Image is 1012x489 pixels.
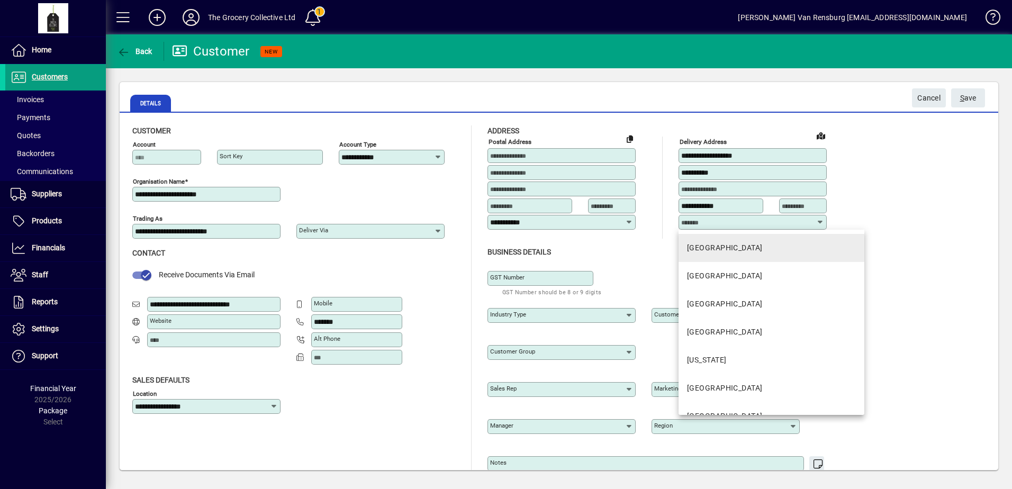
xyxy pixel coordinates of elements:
span: Invoices [11,95,44,104]
button: Save [951,88,985,107]
span: Customer [132,126,171,135]
mat-label: Customer group [490,348,535,355]
a: Suppliers [5,181,106,207]
div: [GEOGRAPHIC_DATA] [687,242,762,253]
span: Details [130,95,171,112]
span: Payments [11,113,50,122]
div: [GEOGRAPHIC_DATA] [687,383,762,394]
mat-label: Website [150,317,171,324]
span: Contact [132,249,165,257]
button: Profile [174,8,208,27]
app-page-header-button: Back [106,42,164,61]
a: Quotes [5,126,106,144]
span: Financial Year [30,384,76,393]
div: Customer [172,43,250,60]
span: Settings [32,324,59,333]
a: Support [5,343,106,369]
a: Payments [5,108,106,126]
mat-label: GST Number [490,274,525,281]
span: Sales defaults [132,376,189,384]
div: [PERSON_NAME] Van Rensburg [EMAIL_ADDRESS][DOMAIN_NAME] [738,9,967,26]
span: Business details [487,248,551,256]
mat-option: Angola [679,402,864,430]
a: Financials [5,235,106,261]
mat-label: Notes [490,459,507,466]
div: [GEOGRAPHIC_DATA] [687,270,762,282]
button: Add [140,8,174,27]
span: Products [32,216,62,225]
mat-label: Marketing/ Referral [654,385,707,392]
mat-option: Algeria [679,318,864,346]
mat-label: Deliver via [299,227,328,234]
a: Reports [5,289,106,315]
span: Package [39,406,67,415]
span: Suppliers [32,189,62,198]
mat-label: Sort key [220,152,242,160]
span: Backorders [11,149,55,158]
mat-label: Mobile [314,300,332,307]
mat-label: Sales rep [490,385,517,392]
mat-label: Location [133,390,157,397]
mat-label: Manager [490,422,513,429]
span: Reports [32,297,58,306]
span: Staff [32,270,48,279]
div: [US_STATE] [687,355,726,366]
span: Back [117,47,152,56]
a: Backorders [5,144,106,162]
span: S [960,94,964,102]
span: ave [960,89,977,107]
a: Invoices [5,90,106,108]
mat-option: Afghanistan [679,262,864,290]
a: Products [5,208,106,234]
mat-label: Trading as [133,215,162,222]
mat-label: Alt Phone [314,335,340,342]
span: Cancel [917,89,941,107]
span: Receive Documents Via Email [159,270,255,279]
a: Settings [5,316,106,342]
mat-label: Industry type [490,311,526,318]
a: Home [5,37,106,64]
mat-option: Andorra [679,374,864,402]
div: [GEOGRAPHIC_DATA] [687,411,762,422]
a: Staff [5,262,106,288]
span: Communications [11,167,73,176]
span: Address [487,126,519,135]
span: NEW [265,48,278,55]
button: Cancel [912,88,946,107]
span: Home [32,46,51,54]
mat-option: American Samoa [679,346,864,374]
button: Back [114,42,155,61]
a: Communications [5,162,106,180]
a: Knowledge Base [978,2,999,37]
mat-option: Albania [679,290,864,318]
button: Copy to Delivery address [621,130,638,147]
div: [GEOGRAPHIC_DATA] [687,327,762,338]
span: Customers [32,73,68,81]
mat-label: Account Type [339,141,376,148]
span: Quotes [11,131,41,140]
a: View on map [812,127,829,144]
mat-hint: GST Number should be 8 or 9 digits [502,286,602,298]
mat-option: New Zealand [679,234,864,262]
span: Support [32,351,58,360]
mat-label: Organisation name [133,178,185,185]
div: The Grocery Collective Ltd [208,9,296,26]
span: Financials [32,243,65,252]
div: [GEOGRAPHIC_DATA] [687,298,762,310]
mat-label: Account [133,141,156,148]
mat-label: Customer type [654,311,695,318]
mat-label: Region [654,422,673,429]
